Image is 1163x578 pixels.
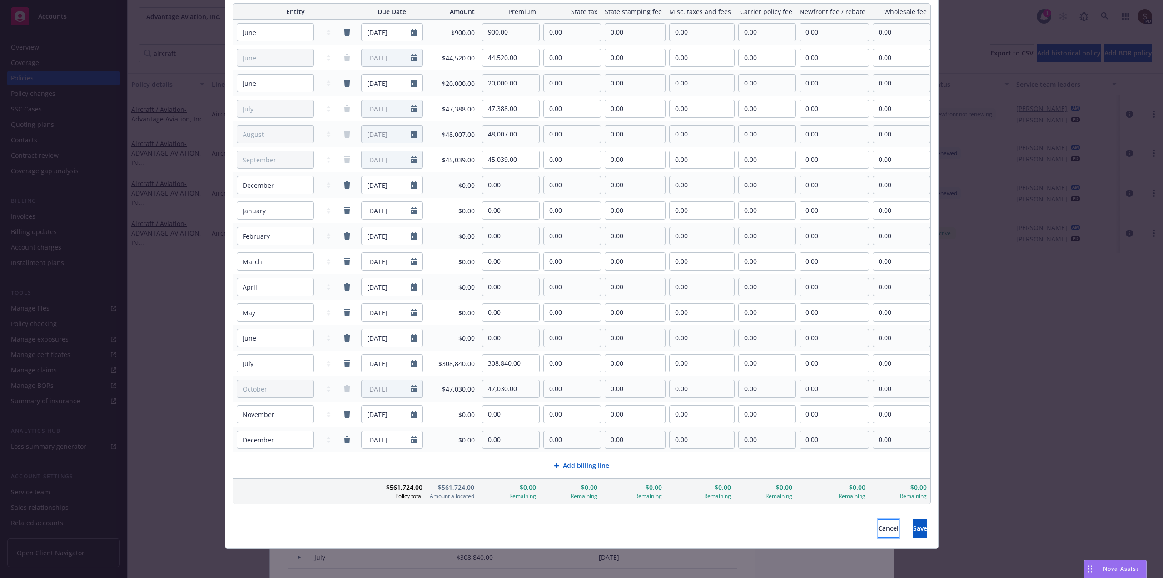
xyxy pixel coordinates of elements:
input: MM/DD/YYYY [362,100,411,117]
input: 0.00 [544,75,601,92]
span: $0.00 [430,333,475,343]
input: MM/DD/YYYY [362,329,411,347]
a: remove [342,409,353,420]
input: MM/DD/YYYY [362,202,411,219]
input: 0.00 [482,406,539,423]
svg: Calendar [411,181,417,189]
span: $0.00 [430,257,475,266]
input: 0.00 [544,202,601,219]
input: 0.00 [605,176,665,194]
a: remove [342,307,353,318]
span: Amount allocated [430,492,474,500]
input: 0.00 [544,304,601,321]
input: 0.00 [670,49,734,66]
input: 0.00 [544,176,601,194]
span: $308,840.00 [430,359,475,368]
input: 0.00 [670,227,734,245]
span: remove [342,332,353,343]
input: 0.00 [670,278,734,296]
svg: Calendar [411,232,417,240]
button: Calendar [411,54,417,61]
input: 0.00 [544,151,601,168]
a: remove [342,154,353,165]
input: 0.00 [670,100,734,117]
span: $0.00 [430,206,475,216]
input: MM/DD/YYYY [362,49,411,66]
input: 0.00 [739,406,795,423]
input: MM/DD/YYYY [362,431,411,448]
button: Calendar [411,29,417,36]
input: 0.00 [544,100,601,117]
span: Nova Assist [1103,565,1139,573]
input: 0.00 [544,24,601,41]
a: remove [342,78,353,89]
svg: Calendar [411,436,417,443]
span: $0.00 [543,483,597,492]
input: 0.00 [605,253,665,270]
input: 0.00 [670,24,734,41]
input: 0.00 [739,227,795,245]
input: 0.00 [605,355,665,372]
input: 0.00 [739,329,795,347]
span: $0.00 [738,483,792,492]
input: MM/DD/YYYY [362,278,411,296]
input: 0.00 [544,380,601,397]
span: $47,030.00 [430,384,475,394]
input: 0.00 [605,151,665,168]
svg: Calendar [411,156,417,163]
span: remove [342,358,353,369]
input: 0.00 [670,329,734,347]
input: MM/DD/YYYY [362,380,411,397]
input: 0.00 [670,406,734,423]
input: 0.00 [605,126,665,143]
button: Calendar [411,283,417,291]
span: Remaining [738,492,792,500]
input: 0.00 [739,176,795,194]
span: remove [342,180,353,191]
input: MM/DD/YYYY [362,24,411,41]
input: 0.00 [544,49,601,66]
input: MM/DD/YYYY [362,406,411,423]
input: 0.00 [482,49,539,66]
input: 0.00 [482,304,539,321]
span: $561,724.00Policy total [358,479,426,504]
span: Remaining [669,492,731,500]
span: Amount [430,7,475,16]
span: Remaining [605,492,662,500]
input: 0.00 [739,100,795,117]
input: 0.00 [739,278,795,296]
input: 0.00 [482,355,539,372]
input: MM/DD/YYYY [362,176,411,194]
button: Calendar [411,309,417,316]
input: MM/DD/YYYY [362,253,411,270]
input: 0.00 [482,380,539,397]
span: Carrier policy fee [738,7,792,16]
input: 0.00 [605,431,665,448]
span: $0.00 [669,483,731,492]
input: 0.00 [544,329,601,347]
span: $561,724.00 [362,483,422,492]
input: 0.00 [670,355,734,372]
svg: Calendar [411,334,417,342]
span: remove [342,434,353,445]
input: 0.00 [605,100,665,117]
button: Calendar [411,258,417,265]
input: 0.00 [544,227,601,245]
span: $45,039.00 [430,155,475,165]
input: 0.00 [739,75,795,92]
input: 0.00 [544,126,601,143]
input: 0.00 [670,431,734,448]
a: remove [342,205,353,216]
input: 0.00 [739,304,795,321]
span: State tax [543,7,597,16]
input: 0.00 [482,329,539,347]
a: remove [342,256,353,267]
input: 0.00 [605,380,665,397]
span: $900.00 [430,28,475,37]
span: State stamping fee [605,7,662,16]
input: MM/DD/YYYY [362,227,411,245]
